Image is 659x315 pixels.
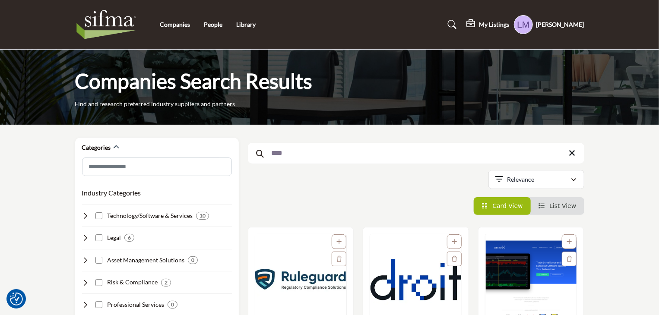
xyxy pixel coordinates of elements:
[549,202,576,209] span: List View
[467,19,510,30] div: My Listings
[514,15,533,34] button: Show hide supplier dropdown
[492,202,523,209] span: Card View
[107,278,158,287] h4: Risk & Compliance: Helping securities industry firms manage risk, ensure compliance, and prevent ...
[82,143,111,152] h2: Categories
[536,20,584,29] h5: [PERSON_NAME]
[236,21,256,28] a: Library
[165,280,168,286] b: 2
[161,279,171,287] div: 2 Results For Risk & Compliance
[488,170,584,189] button: Relevance
[439,18,462,31] a: Search
[10,293,23,306] button: Consent Preferences
[95,234,102,241] input: Select Legal checkbox
[188,256,198,264] div: 0 Results For Asset Management Solutions
[336,238,342,245] a: Add To List
[191,257,194,263] b: 0
[107,256,184,265] h4: Asset Management Solutions: Offering investment strategies, portfolio management, and performance...
[75,68,313,94] h1: Companies Search Results
[82,188,141,198] button: Industry Categories
[124,234,134,242] div: 6 Results For Legal
[482,202,523,209] a: View Card
[507,175,534,184] p: Relevance
[171,302,174,308] b: 0
[107,233,121,242] h4: Legal: Providing legal advice, compliance support, and litigation services to securities industry...
[107,300,164,309] h4: Professional Services: Delivering staffing, training, and outsourcing services to support securit...
[95,301,102,308] input: Select Professional Services checkbox
[196,212,209,220] div: 10 Results For Technology/Software & Services
[160,21,190,28] a: Companies
[95,257,102,264] input: Select Asset Management Solutions checkbox
[82,157,232,176] input: Search Category
[95,212,102,219] input: Select Technology/Software & Services checkbox
[204,21,222,28] a: People
[107,211,193,220] h4: Technology/Software & Services: Developing and implementing technology solutions to support secur...
[168,301,177,309] div: 0 Results For Professional Services
[75,100,235,108] p: Find and research preferred industry suppliers and partners
[539,202,577,209] a: View List
[95,279,102,286] input: Select Risk & Compliance checkbox
[128,235,131,241] b: 6
[248,143,584,164] input: Search Keyword
[479,21,510,28] h5: My Listings
[567,238,572,245] a: Add To List
[474,197,531,215] li: Card View
[531,197,584,215] li: List View
[452,238,457,245] a: Add To List
[10,293,23,306] img: Revisit consent button
[200,213,206,219] b: 10
[75,7,142,42] img: Site Logo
